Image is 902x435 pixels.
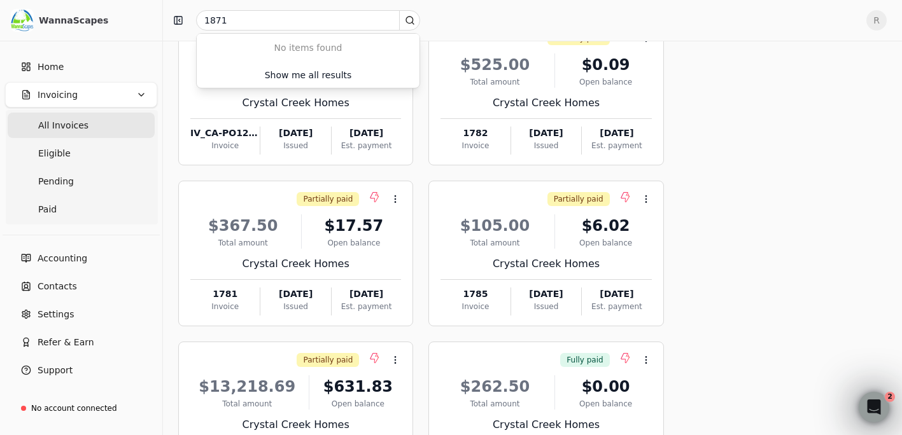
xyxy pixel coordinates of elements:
[8,197,155,222] a: Paid
[567,354,603,366] span: Fully paid
[332,301,401,312] div: Est. payment
[560,53,652,76] div: $0.09
[260,287,330,301] div: [DATE]
[5,329,157,355] button: Refer & Earn
[190,76,304,88] div: Total amount
[38,336,94,349] span: Refer & Earn
[307,237,402,249] div: Open balance
[560,237,652,249] div: Open balance
[560,398,652,410] div: Open balance
[440,237,549,249] div: Total amount
[332,287,401,301] div: [DATE]
[8,169,155,194] a: Pending
[38,308,74,321] span: Settings
[38,175,74,188] span: Pending
[440,256,651,272] div: Crystal Creek Homes
[859,392,889,422] iframe: Intercom live chat
[5,301,157,327] a: Settings
[440,214,549,237] div: $105.00
[866,10,887,31] button: R
[38,364,73,377] span: Support
[440,287,510,301] div: 1785
[5,54,157,79] a: Home
[440,417,651,432] div: Crystal Creek Homes
[190,287,260,301] div: 1781
[511,127,581,140] div: [DATE]
[190,375,304,398] div: $13,218.69
[8,113,155,138] a: All Invoices
[190,53,304,76] div: $1,569.75
[199,65,417,85] button: Show me all results
[39,14,152,27] div: WannaScapes
[332,140,401,151] div: Est. payment
[5,357,157,383] button: Support
[314,375,401,398] div: $631.83
[440,301,510,312] div: Invoice
[190,127,260,140] div: IV_CA-PO125326_20250718142600166
[196,10,420,31] input: Search
[582,140,651,151] div: Est. payment
[5,273,157,299] a: Contacts
[582,127,651,140] div: [DATE]
[440,53,549,76] div: $525.00
[38,88,78,102] span: Invoicing
[554,193,603,205] span: Partially paid
[440,127,510,140] div: 1782
[560,76,652,88] div: Open balance
[260,140,330,151] div: Issued
[582,301,651,312] div: Est. payment
[38,280,77,293] span: Contacts
[190,301,260,312] div: Invoice
[440,76,549,88] div: Total amount
[197,34,419,62] div: No items found
[190,140,260,151] div: Invoice
[11,9,34,32] img: c78f061d-795f-4796-8eaa-878e83f7b9c5.png
[38,119,88,132] span: All Invoices
[511,140,581,151] div: Issued
[307,214,402,237] div: $17.57
[5,82,157,107] button: Invoicing
[303,354,353,366] span: Partially paid
[440,375,549,398] div: $262.50
[265,69,352,82] div: Show me all results
[197,34,419,62] div: Suggestions
[190,417,401,432] div: Crystal Creek Homes
[885,392,895,402] span: 2
[190,398,304,410] div: Total amount
[511,287,581,301] div: [DATE]
[314,398,401,410] div: Open balance
[440,140,510,151] div: Invoice
[560,214,652,237] div: $6.02
[190,214,296,237] div: $367.50
[5,397,157,420] a: No account connected
[190,95,401,111] div: Crystal Creek Homes
[5,245,157,271] a: Accounting
[511,301,581,312] div: Issued
[332,127,401,140] div: [DATE]
[190,237,296,249] div: Total amount
[582,287,651,301] div: [DATE]
[31,403,117,414] div: No account connected
[38,60,64,74] span: Home
[8,141,155,166] a: Eligible
[190,256,401,272] div: Crystal Creek Homes
[440,398,549,410] div: Total amount
[260,127,330,140] div: [DATE]
[38,147,71,160] span: Eligible
[260,301,330,312] div: Issued
[38,203,57,216] span: Paid
[38,252,87,265] span: Accounting
[560,375,652,398] div: $0.00
[440,95,651,111] div: Crystal Creek Homes
[303,193,353,205] span: Partially paid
